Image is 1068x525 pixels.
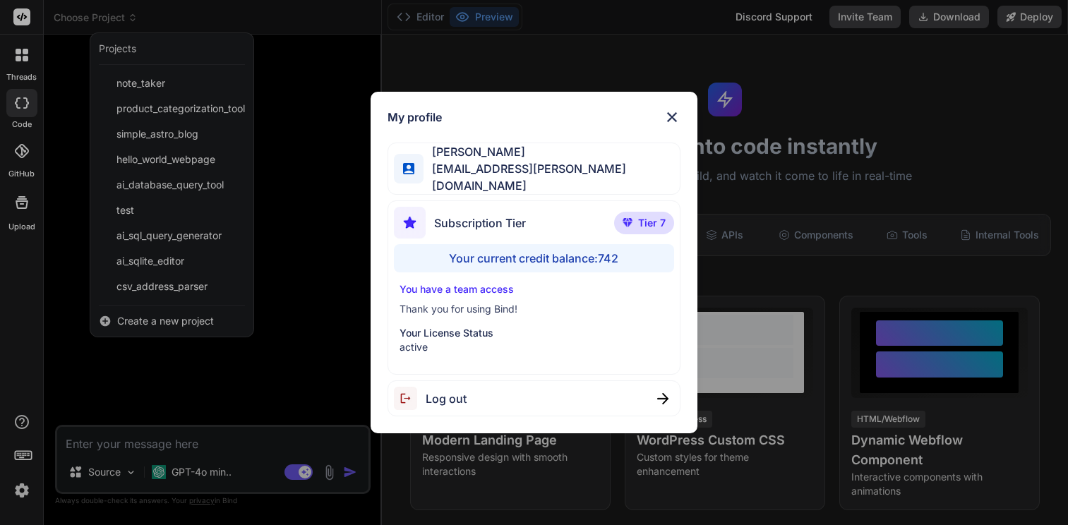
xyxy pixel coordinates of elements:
[426,390,467,407] span: Log out
[394,207,426,239] img: subscription
[424,143,679,160] span: [PERSON_NAME]
[403,163,414,174] img: profile
[400,302,668,316] p: Thank you for using Bind!
[394,387,426,410] img: logout
[664,109,680,126] img: close
[657,393,668,404] img: close
[434,215,526,231] span: Subscription Tier
[623,218,632,227] img: premium
[638,216,666,230] span: Tier 7
[400,340,668,354] p: active
[400,282,668,296] p: You have a team access
[424,160,679,194] span: [EMAIL_ADDRESS][PERSON_NAME][DOMAIN_NAME]
[388,109,442,126] h1: My profile
[394,244,673,272] div: Your current credit balance: 742
[400,326,668,340] p: Your License Status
